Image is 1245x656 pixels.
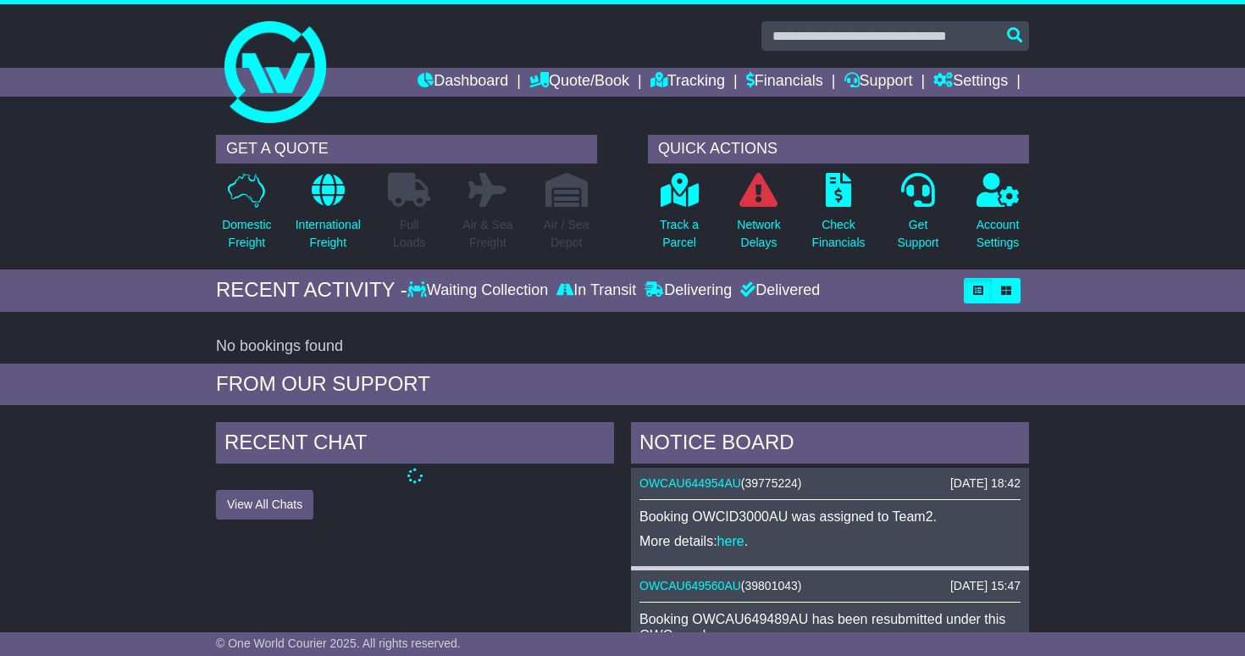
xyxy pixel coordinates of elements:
[216,372,1029,397] div: FROM OUR SUPPORT
[639,579,741,592] a: OWCAU649560AU
[896,172,939,261] a: GetSupport
[745,579,798,592] span: 39801043
[296,216,361,252] p: International Freight
[216,490,313,520] button: View All Chats
[639,611,1021,643] div: Booking OWCAU649489AU has been resubmitted under this OWC number.
[811,216,865,252] p: Check Financials
[933,68,1008,97] a: Settings
[977,216,1020,252] p: Account Settings
[552,281,640,300] div: In Transit
[639,579,1021,593] div: ( )
[462,216,512,252] p: Air & Sea Freight
[736,172,781,261] a: NetworkDelays
[639,509,1021,525] p: Booking OWCID3000AU was assigned to Team2.
[650,68,725,97] a: Tracking
[418,68,508,97] a: Dashboard
[639,533,1021,549] p: More details: .
[295,172,362,261] a: InternationalFreight
[216,278,407,303] div: RECENT ACTIVITY -
[216,422,614,468] div: RECENT CHAT
[717,534,744,548] a: here
[640,281,736,300] div: Delivering
[222,216,271,252] p: Domestic Freight
[897,216,938,252] p: Get Support
[221,172,272,261] a: DomesticFreight
[737,216,780,252] p: Network Delays
[811,172,866,261] a: CheckFinancials
[639,476,1021,491] div: ( )
[745,476,798,490] span: 39775224
[216,337,1029,356] div: No bookings found
[631,422,1029,468] div: NOTICE BOARD
[388,216,430,252] p: Full Loads
[407,281,552,300] div: Waiting Collection
[639,476,741,490] a: OWCAU644954AU
[660,216,699,252] p: Track a Parcel
[529,68,629,97] a: Quote/Book
[950,476,1021,491] div: [DATE] 18:42
[659,172,700,261] a: Track aParcel
[844,68,913,97] a: Support
[950,579,1021,593] div: [DATE] 15:47
[736,281,820,300] div: Delivered
[746,68,823,97] a: Financials
[648,135,1029,164] div: QUICK ACTIONS
[216,135,597,164] div: GET A QUOTE
[544,216,589,252] p: Air / Sea Depot
[976,172,1021,261] a: AccountSettings
[216,637,461,650] span: © One World Courier 2025. All rights reserved.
